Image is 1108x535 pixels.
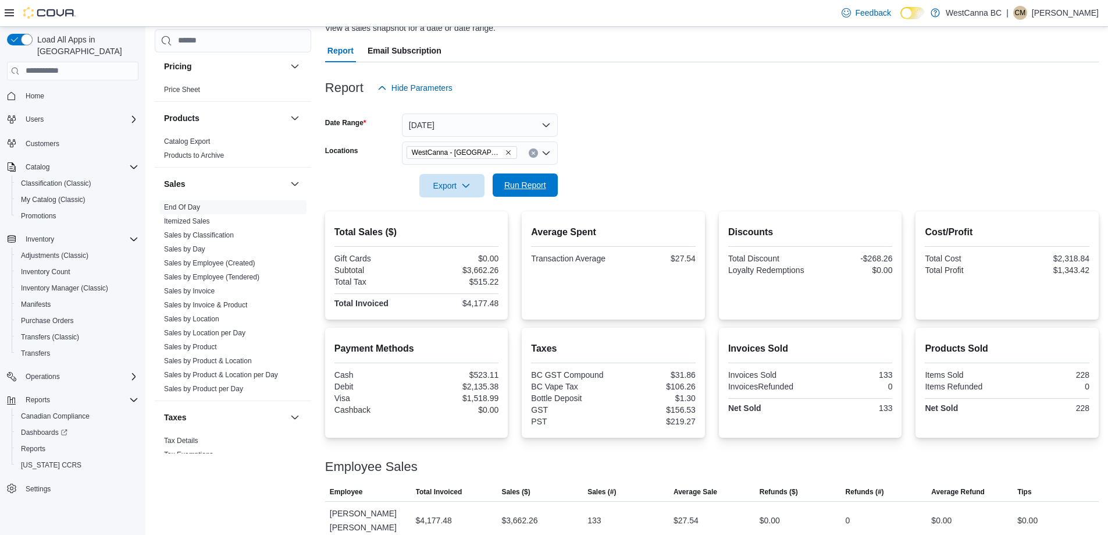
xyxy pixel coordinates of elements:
[16,297,55,311] a: Manifests
[616,405,696,414] div: $156.53
[728,225,893,239] h2: Discounts
[21,393,55,407] button: Reports
[16,281,113,295] a: Inventory Manager (Classic)
[16,409,94,423] a: Canadian Compliance
[674,487,717,497] span: Average Sale
[16,314,138,328] span: Purchase Orders
[21,412,90,421] span: Canadian Compliance
[325,118,366,127] label: Date Range
[334,342,499,356] h2: Payment Methods
[531,342,696,356] h2: Taxes
[21,349,50,358] span: Transfers
[16,442,138,456] span: Reports
[2,392,143,408] button: Reports
[813,403,892,413] div: 133
[164,259,255,267] a: Sales by Employee (Created)
[164,151,224,160] span: Products to Archive
[164,342,217,352] span: Sales by Product
[16,193,138,207] span: My Catalog (Classic)
[1010,254,1089,263] div: $2,318.84
[12,280,143,296] button: Inventory Manager (Classic)
[21,112,138,126] span: Users
[837,1,896,24] a: Feedback
[21,284,108,293] span: Inventory Manager (Classic)
[21,88,138,103] span: Home
[164,61,191,72] h3: Pricing
[16,209,61,223] a: Promotions
[164,328,245,338] span: Sales by Location per Day
[12,247,143,264] button: Adjustments (Classic)
[164,137,210,146] span: Catalog Export
[21,332,79,342] span: Transfers (Classic)
[164,370,278,380] span: Sales by Product & Location per Day
[21,89,49,103] a: Home
[1010,382,1089,391] div: 0
[330,487,363,497] span: Employee
[419,265,498,275] div: $3,662.26
[164,258,255,268] span: Sales by Employee (Created)
[529,148,538,158] button: Clear input
[531,417,611,426] div: PST
[334,299,389,308] strong: Total Invoiced
[164,357,252,365] a: Sales by Product & Location
[2,159,143,175] button: Catalog
[16,176,138,190] span: Classification (Classic)
[21,444,45,453] span: Reports
[16,426,138,440] span: Dashboards
[21,393,138,407] span: Reports
[531,254,611,263] div: Transaction Average
[419,299,498,308] div: $4,177.48
[760,513,780,527] div: $0.00
[419,382,498,391] div: $2,135.38
[2,480,143,497] button: Settings
[16,193,90,207] a: My Catalog (Classic)
[164,436,198,445] span: Tax Details
[164,112,286,124] button: Products
[164,412,286,423] button: Taxes
[155,434,311,466] div: Taxes
[12,424,143,441] a: Dashboards
[419,277,498,286] div: $515.22
[501,487,530,497] span: Sales ($)
[26,162,49,172] span: Catalog
[164,217,210,225] a: Itemized Sales
[813,254,892,263] div: -$268.26
[616,382,696,391] div: $106.26
[7,83,138,527] nav: Complex example
[412,147,503,158] span: WestCanna - [GEOGRAPHIC_DATA]
[12,296,143,313] button: Manifests
[1017,513,1038,527] div: $0.00
[925,254,1004,263] div: Total Cost
[1015,6,1026,20] span: CM
[164,272,259,282] span: Sales by Employee (Tendered)
[21,160,54,174] button: Catalog
[505,149,512,156] button: Remove WestCanna - Broadway from selection in this group
[531,382,611,391] div: BC Vape Tax
[504,179,546,191] span: Run Report
[164,329,245,337] a: Sales by Location per Day
[402,114,558,137] button: [DATE]
[164,412,187,423] h3: Taxes
[288,111,302,125] button: Products
[587,513,601,527] div: 133
[925,265,1004,275] div: Total Profit
[587,487,616,497] span: Sales (#)
[1010,403,1089,413] div: 228
[407,146,517,159] span: WestCanna - Broadway
[164,61,286,72] button: Pricing
[164,314,219,324] span: Sales by Location
[23,7,76,19] img: Cova
[164,343,217,351] a: Sales by Product
[2,231,143,247] button: Inventory
[164,217,210,226] span: Itemized Sales
[26,484,51,494] span: Settings
[164,287,215,295] a: Sales by Invoice
[16,249,93,263] a: Adjustments (Classic)
[16,265,138,279] span: Inventory Count
[21,136,138,150] span: Customers
[426,174,478,197] span: Export
[16,442,50,456] a: Reports
[164,385,243,393] a: Sales by Product per Day
[12,313,143,329] button: Purchase Orders
[12,329,143,345] button: Transfers (Classic)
